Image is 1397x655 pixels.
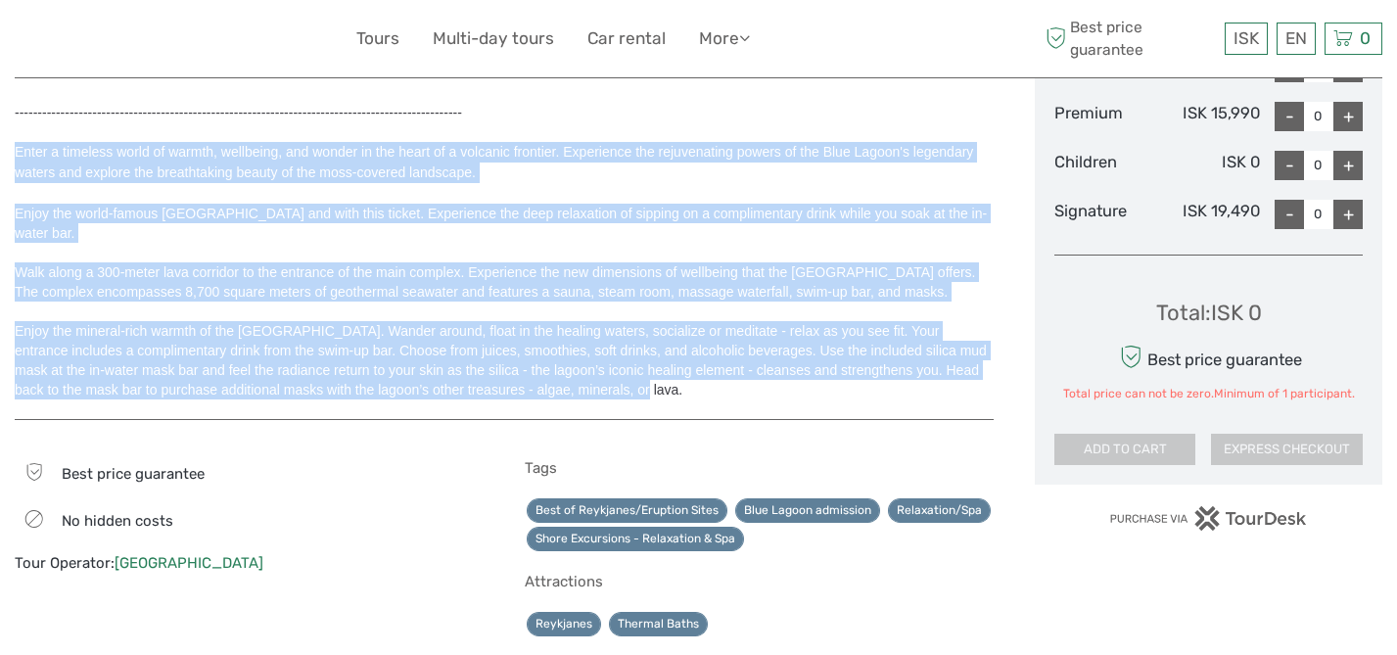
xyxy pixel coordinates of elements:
a: Thermal Baths [609,612,708,636]
div: - [1275,200,1304,229]
span: 0 [1357,28,1374,48]
div: Total price can not be zero.Minimum of 1 participant. [1063,386,1355,402]
div: ISK 0 [1157,151,1260,180]
button: Open LiveChat chat widget [225,30,249,54]
div: Total : ISK 0 [1156,298,1262,328]
button: EXPRESS CHECKOUT [1211,434,1363,465]
img: PurchaseViaTourDesk.png [1109,506,1308,531]
div: ISK 15,990 [1157,102,1260,131]
div: Best price guarantee [1115,340,1302,374]
a: Car rental [587,24,666,53]
a: Reykjanes [527,612,601,636]
div: + [1333,151,1363,180]
img: 632-1a1f61c2-ab70-46c5-a88f-57c82c74ba0d_logo_small.jpg [15,15,115,63]
span: No hidden costs [62,512,173,530]
span: Guests must exit the water 30mins before closure. [15,66,319,81]
span: -------------------------------------------------------------------------------------------------- [15,105,462,120]
a: Shore Excursions - Relaxation & Spa [527,527,744,551]
span: Enter a timeless world of warmth, wellbeing, and wonder in the heart of a volcanic frontier. Expe... [15,122,994,180]
div: ISK 19,490 [1157,200,1260,229]
div: Children [1054,151,1157,180]
span: Enjoy the mineral-rich warmth of the [GEOGRAPHIC_DATA]. Wander around, float in the healing water... [15,323,987,398]
div: Premium [1054,102,1157,131]
span: Best price guarantee [1041,17,1220,60]
h5: Attractions [525,573,994,590]
span: Walk along a 300-meter lava corridor to the entrance of the main complex. Experience the new dime... [15,264,976,300]
div: Tour Operator: [15,553,484,574]
a: Tours [356,24,399,53]
div: - [1275,102,1304,131]
h5: Tags [525,459,994,477]
a: Best of Reykjanes/Eruption Sites [527,498,727,523]
div: - [1275,151,1304,180]
div: EN [1277,23,1316,55]
a: [GEOGRAPHIC_DATA] [115,554,263,572]
span: Enjoy the world-famous [GEOGRAPHIC_DATA] and with this ticket. Experience the deep relaxation of ... [15,206,987,241]
p: We're away right now. Please check back later! [27,34,221,50]
div: + [1333,102,1363,131]
span: ISK [1234,28,1259,48]
span: Best price guarantee [62,465,205,483]
a: Relaxation/Spa [888,498,991,523]
button: ADD TO CART [1054,434,1195,465]
a: Blue Lagoon admission [735,498,880,523]
a: More [699,24,750,53]
div: + [1333,200,1363,229]
div: Signature [1054,200,1157,229]
a: Multi-day tours [433,24,554,53]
